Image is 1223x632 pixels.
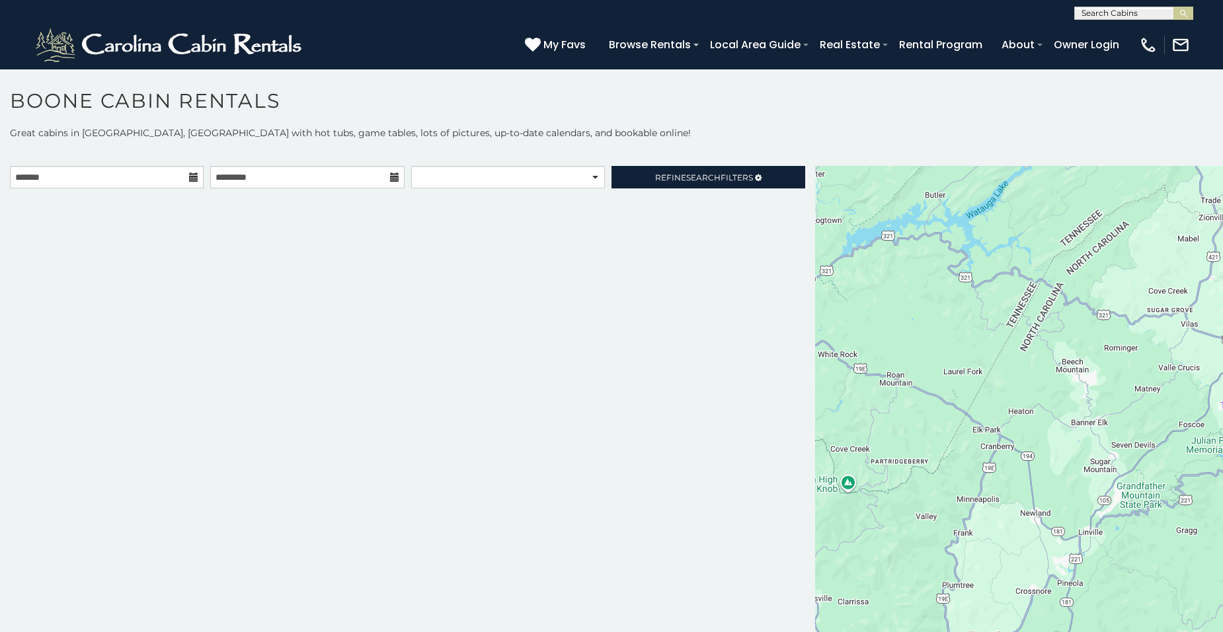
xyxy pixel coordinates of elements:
a: Local Area Guide [703,33,807,56]
a: RefineSearchFilters [611,166,805,188]
a: Real Estate [813,33,887,56]
img: mail-regular-white.png [1171,36,1190,54]
img: phone-regular-white.png [1139,36,1158,54]
img: White-1-2.png [33,25,307,65]
span: Search [686,173,721,182]
a: Rental Program [892,33,989,56]
span: My Favs [543,36,586,53]
a: Owner Login [1047,33,1126,56]
a: My Favs [525,36,589,54]
a: Browse Rentals [602,33,697,56]
span: Refine Filters [655,173,753,182]
a: About [995,33,1041,56]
